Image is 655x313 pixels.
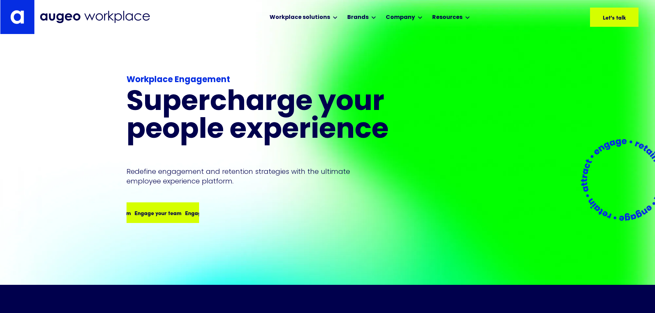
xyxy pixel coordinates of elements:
div: Brands [347,13,369,22]
p: Redefine engagement and retention strategies with the ultimate employee experience platform. [127,167,363,186]
div: Engage your team [154,209,201,217]
div: Workplace solutions [270,13,330,22]
div: Engage your team [104,209,151,217]
img: Augeo's "a" monogram decorative logo in white. [10,10,24,24]
a: Engage your teamEngage your team [127,202,199,223]
div: Workplace Engagement [127,74,424,86]
a: Let's talk [590,8,638,27]
div: Company [386,13,415,22]
h1: Supercharge your people experience [127,89,424,145]
div: Resources [432,13,462,22]
img: Augeo Workplace business unit full logo in mignight blue. [40,11,150,23]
